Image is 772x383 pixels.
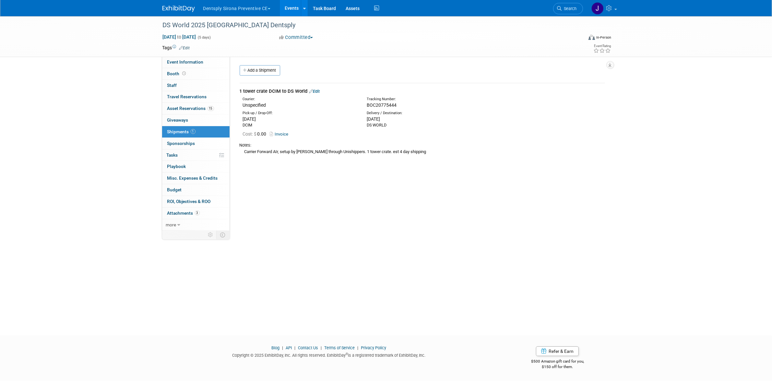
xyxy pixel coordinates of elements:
a: Blog [271,345,279,350]
div: In-Person [596,35,611,40]
span: Giveaways [167,117,188,123]
div: Carrier Forward AIr, setup by [PERSON_NAME] through Unishippers. 1 tower crate. est 4 day shipping [240,148,605,155]
a: Search [553,3,583,14]
a: Attachments3 [162,208,230,219]
img: Format-Inperson.png [588,35,595,40]
div: [DATE] [367,116,481,122]
span: Cost: $ [243,131,257,137]
a: ROI, Objectives & ROO [162,196,230,207]
span: Event Information [167,59,204,65]
div: Event Rating [593,44,611,48]
span: Asset Reservations [167,106,214,111]
a: Giveaways [162,114,230,126]
span: (5 days) [197,35,211,40]
span: Search [562,6,577,11]
td: Tags [162,44,190,51]
div: $500 Amazon gift card for you, [505,354,610,369]
td: Toggle Event Tabs [216,231,230,239]
a: Edit [309,89,320,94]
span: | [293,345,297,350]
a: Misc. Expenses & Credits [162,173,230,184]
a: Edit [179,46,190,50]
span: Booth [167,71,187,76]
span: 0.00 [243,131,269,137]
div: DCIM [243,122,357,128]
div: Event Format [545,34,612,43]
img: ExhibitDay [162,6,195,12]
div: Pick-up / Drop-Off: [243,111,357,116]
a: more [162,219,230,231]
div: [DATE] [243,116,357,122]
div: Copyright © 2025 ExhibitDay, Inc. All rights reserved. ExhibitDay is a registered trademark of Ex... [162,351,496,358]
div: DS World 2025 [GEOGRAPHIC_DATA] Dentsply [160,19,573,31]
a: Invoice [270,132,291,137]
span: Booth not reserved yet [181,71,187,76]
span: Tasks [167,152,178,158]
a: Event Information [162,56,230,68]
span: | [319,345,323,350]
a: Shipments1 [162,126,230,138]
button: Committed [277,34,315,41]
div: Unspecified [243,102,357,108]
span: BOC20775444 [367,102,397,108]
span: Travel Reservations [167,94,207,99]
a: Privacy Policy [361,345,386,350]
img: Justin Newborn [591,2,604,15]
span: Staff [167,83,177,88]
a: Travel Reservations [162,91,230,102]
div: DS WORLD [367,122,481,128]
a: Terms of Service [324,345,355,350]
a: Budget [162,184,230,196]
span: 15 [208,106,214,111]
span: to [176,34,183,40]
span: ROI, Objectives & ROO [167,199,211,204]
span: Playbook [167,164,186,169]
a: Asset Reservations15 [162,103,230,114]
span: [DATE] [DATE] [162,34,196,40]
a: Sponsorships [162,138,230,149]
span: | [356,345,360,350]
a: API [286,345,292,350]
span: Budget [167,187,182,192]
a: Refer & Earn [536,346,579,356]
div: Tracking Number: [367,97,512,102]
div: $150 off for them. [505,364,610,370]
span: more [166,222,176,227]
sup: ® [346,352,348,356]
a: Contact Us [298,345,318,350]
span: 1 [191,129,196,134]
span: Shipments [167,129,196,134]
div: 1 tower crate DCIM to DS World [240,88,605,95]
a: Staff [162,80,230,91]
a: Tasks [162,150,230,161]
span: Misc. Expenses & Credits [167,175,218,181]
a: Playbook [162,161,230,172]
div: Notes: [240,142,605,148]
a: Add a Shipment [240,65,280,76]
a: Booth [162,68,230,79]
span: 3 [195,210,200,215]
div: Courier: [243,97,357,102]
span: Sponsorships [167,141,195,146]
span: | [280,345,285,350]
td: Personalize Event Tab Strip [205,231,217,239]
div: Delivery / Destination: [367,111,481,116]
span: Attachments [167,210,200,216]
